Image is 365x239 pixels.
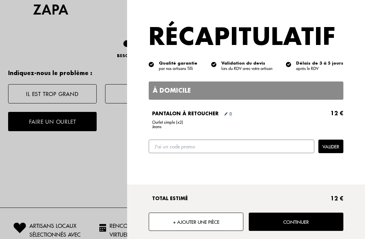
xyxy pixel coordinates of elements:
div: lors du RDV avec votre artisan [221,67,272,71]
div: Délais de 3 à 5 jours [296,61,343,65]
h2: Récapitulatif [127,22,365,53]
img: icon list info [286,61,291,67]
div: Validation du devis [221,61,272,65]
span: 12 € [331,111,343,116]
div: À domicile [149,81,343,100]
div: après le RDV [296,67,343,71]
